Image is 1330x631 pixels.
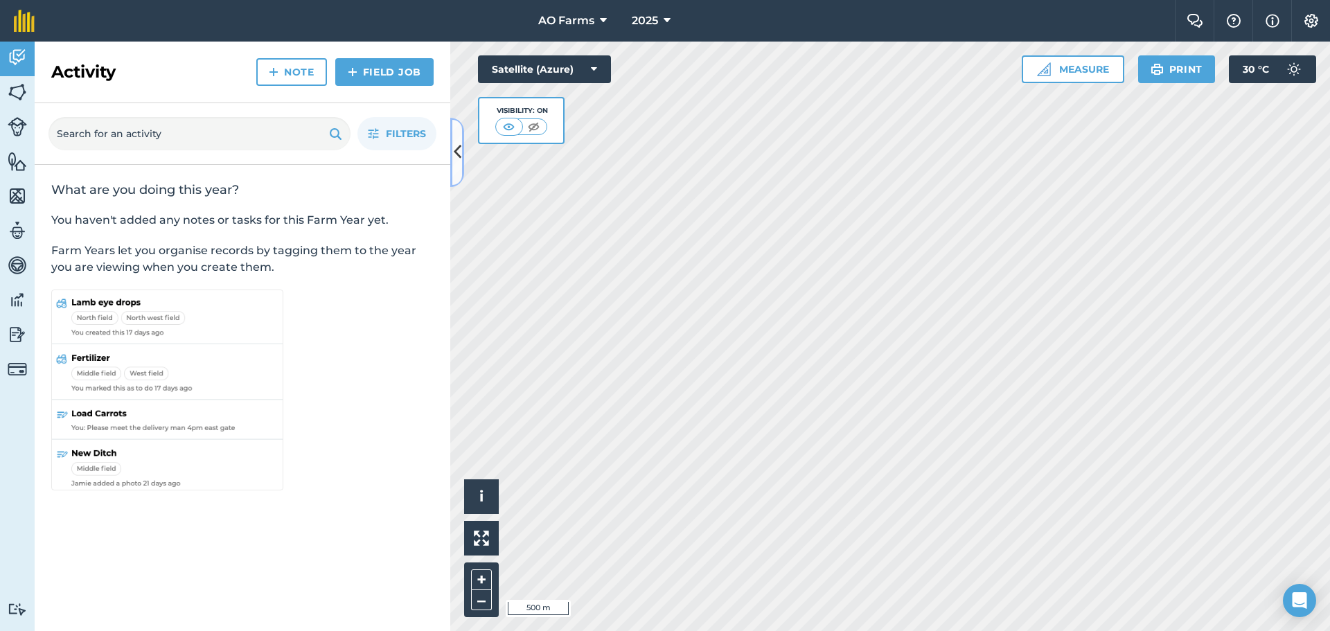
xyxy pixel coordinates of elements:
img: svg+xml;base64,PD94bWwgdmVyc2lvbj0iMS4wIiBlbmNvZGluZz0idXRmLTgiPz4KPCEtLSBHZW5lcmF0b3I6IEFkb2JlIE... [8,117,27,136]
img: svg+xml;base64,PHN2ZyB4bWxucz0iaHR0cDovL3d3dy53My5vcmcvMjAwMC9zdmciIHdpZHRoPSI1MCIgaGVpZ2h0PSI0MC... [500,120,517,134]
p: You haven't added any notes or tasks for this Farm Year yet. [51,212,434,229]
span: i [479,488,484,505]
span: 30 ° C [1243,55,1269,83]
img: svg+xml;base64,PHN2ZyB4bWxucz0iaHR0cDovL3d3dy53My5vcmcvMjAwMC9zdmciIHdpZHRoPSI1NiIgaGVpZ2h0PSI2MC... [8,82,27,103]
img: svg+xml;base64,PHN2ZyB4bWxucz0iaHR0cDovL3d3dy53My5vcmcvMjAwMC9zdmciIHdpZHRoPSIxOSIgaGVpZ2h0PSIyNC... [1151,61,1164,78]
img: Four arrows, one pointing top left, one top right, one bottom right and the last bottom left [474,531,489,546]
a: Field Job [335,58,434,86]
img: svg+xml;base64,PHN2ZyB4bWxucz0iaHR0cDovL3d3dy53My5vcmcvMjAwMC9zdmciIHdpZHRoPSIxNyIgaGVpZ2h0PSIxNy... [1266,12,1279,29]
button: Filters [357,117,436,150]
img: svg+xml;base64,PD94bWwgdmVyc2lvbj0iMS4wIiBlbmNvZGluZz0idXRmLTgiPz4KPCEtLSBHZW5lcmF0b3I6IEFkb2JlIE... [8,324,27,345]
img: svg+xml;base64,PD94bWwgdmVyc2lvbj0iMS4wIiBlbmNvZGluZz0idXRmLTgiPz4KPCEtLSBHZW5lcmF0b3I6IEFkb2JlIE... [8,359,27,379]
img: svg+xml;base64,PHN2ZyB4bWxucz0iaHR0cDovL3d3dy53My5vcmcvMjAwMC9zdmciIHdpZHRoPSIxOSIgaGVpZ2h0PSIyNC... [329,125,342,142]
div: Visibility: On [495,105,548,116]
button: i [464,479,499,514]
span: AO Farms [538,12,594,29]
img: A cog icon [1303,14,1320,28]
button: Measure [1022,55,1124,83]
img: svg+xml;base64,PD94bWwgdmVyc2lvbj0iMS4wIiBlbmNvZGluZz0idXRmLTgiPz4KPCEtLSBHZW5lcmF0b3I6IEFkb2JlIE... [8,290,27,310]
div: Open Intercom Messenger [1283,584,1316,617]
img: svg+xml;base64,PD94bWwgdmVyc2lvbj0iMS4wIiBlbmNvZGluZz0idXRmLTgiPz4KPCEtLSBHZW5lcmF0b3I6IEFkb2JlIE... [8,220,27,241]
img: svg+xml;base64,PD94bWwgdmVyc2lvbj0iMS4wIiBlbmNvZGluZz0idXRmLTgiPz4KPCEtLSBHZW5lcmF0b3I6IEFkb2JlIE... [8,255,27,276]
img: svg+xml;base64,PD94bWwgdmVyc2lvbj0iMS4wIiBlbmNvZGluZz0idXRmLTgiPz4KPCEtLSBHZW5lcmF0b3I6IEFkb2JlIE... [8,47,27,68]
button: Satellite (Azure) [478,55,611,83]
img: svg+xml;base64,PHN2ZyB4bWxucz0iaHR0cDovL3d3dy53My5vcmcvMjAwMC9zdmciIHdpZHRoPSI1MCIgaGVpZ2h0PSI0MC... [525,120,542,134]
img: svg+xml;base64,PHN2ZyB4bWxucz0iaHR0cDovL3d3dy53My5vcmcvMjAwMC9zdmciIHdpZHRoPSIxNCIgaGVpZ2h0PSIyNC... [348,64,357,80]
h2: Activity [51,61,116,83]
input: Search for an activity [48,117,351,150]
button: 30 °C [1229,55,1316,83]
p: Farm Years let you organise records by tagging them to the year you are viewing when you create t... [51,242,434,276]
img: svg+xml;base64,PD94bWwgdmVyc2lvbj0iMS4wIiBlbmNvZGluZz0idXRmLTgiPz4KPCEtLSBHZW5lcmF0b3I6IEFkb2JlIE... [8,603,27,616]
img: svg+xml;base64,PHN2ZyB4bWxucz0iaHR0cDovL3d3dy53My5vcmcvMjAwMC9zdmciIHdpZHRoPSIxNCIgaGVpZ2h0PSIyNC... [269,64,278,80]
img: svg+xml;base64,PHN2ZyB4bWxucz0iaHR0cDovL3d3dy53My5vcmcvMjAwMC9zdmciIHdpZHRoPSI1NiIgaGVpZ2h0PSI2MC... [8,186,27,206]
span: 2025 [632,12,658,29]
button: – [471,590,492,610]
button: + [471,569,492,590]
a: Note [256,58,327,86]
img: Two speech bubbles overlapping with the left bubble in the forefront [1187,14,1203,28]
img: fieldmargin Logo [14,10,35,32]
img: Ruler icon [1037,62,1051,76]
img: svg+xml;base64,PHN2ZyB4bWxucz0iaHR0cDovL3d3dy53My5vcmcvMjAwMC9zdmciIHdpZHRoPSI1NiIgaGVpZ2h0PSI2MC... [8,151,27,172]
img: A question mark icon [1225,14,1242,28]
img: svg+xml;base64,PD94bWwgdmVyc2lvbj0iMS4wIiBlbmNvZGluZz0idXRmLTgiPz4KPCEtLSBHZW5lcmF0b3I6IEFkb2JlIE... [1280,55,1308,83]
h2: What are you doing this year? [51,181,434,198]
span: Filters [386,126,426,141]
button: Print [1138,55,1216,83]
